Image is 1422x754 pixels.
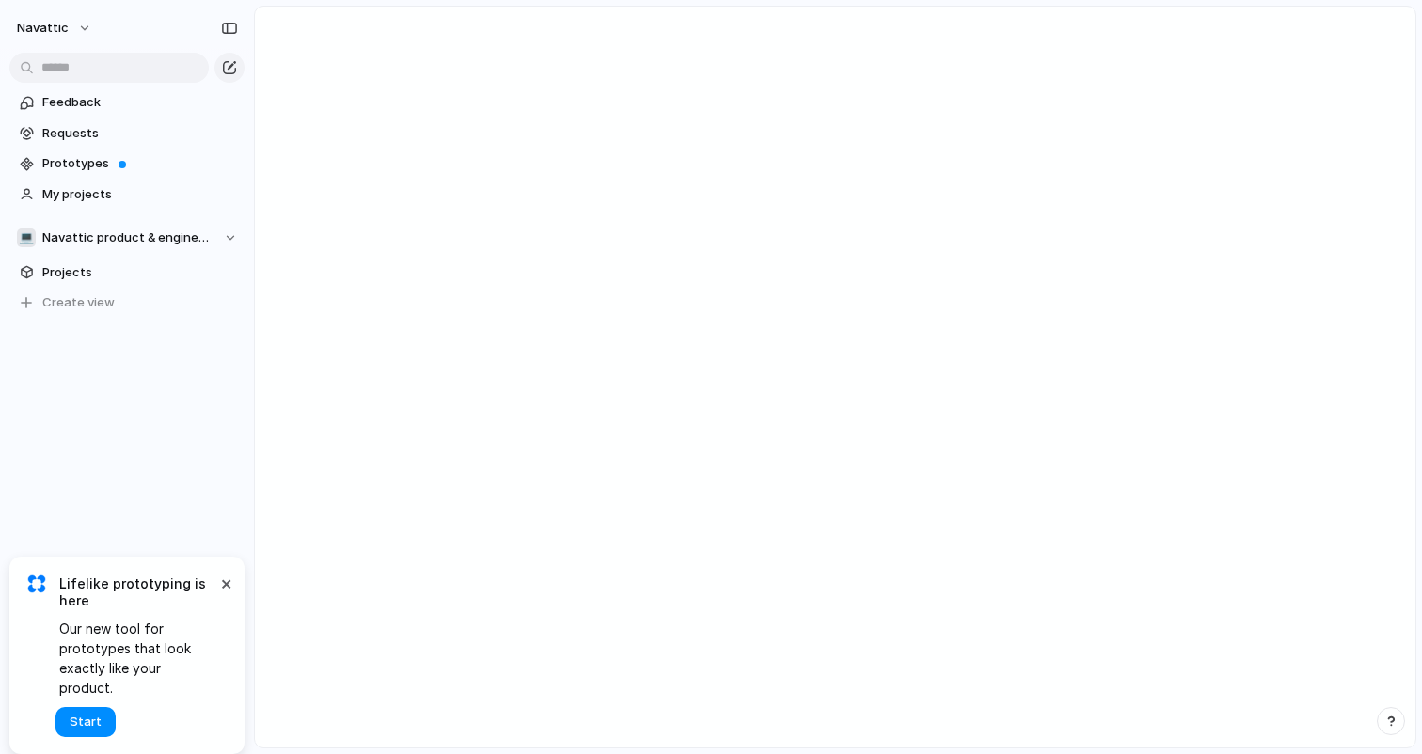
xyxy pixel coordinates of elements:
[9,149,245,178] a: Prototypes
[9,181,245,209] a: My projects
[8,13,102,43] button: navattic
[214,572,237,594] button: Dismiss
[9,289,245,317] button: Create view
[9,259,245,287] a: Projects
[9,119,245,148] a: Requests
[17,19,69,38] span: navattic
[42,93,238,112] span: Feedback
[17,228,36,247] div: 💻
[42,293,115,312] span: Create view
[55,707,116,737] button: Start
[42,185,238,204] span: My projects
[70,713,102,731] span: Start
[9,88,245,117] a: Feedback
[42,154,238,173] span: Prototypes
[42,228,214,247] span: Navattic product & engineering
[59,575,216,609] span: Lifelike prototyping is here
[42,263,238,282] span: Projects
[59,619,216,698] span: Our new tool for prototypes that look exactly like your product.
[9,224,245,252] button: 💻Navattic product & engineering
[42,124,238,143] span: Requests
